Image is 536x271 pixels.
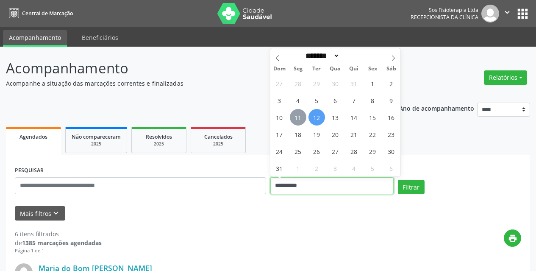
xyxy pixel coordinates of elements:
span: Agosto 5, 2025 [308,92,325,109]
button: print [504,229,521,247]
button:  [499,5,515,22]
span: Agosto 29, 2025 [364,143,381,159]
a: Beneficiários [76,30,124,45]
span: Julho 28, 2025 [290,75,306,92]
span: Setembro 3, 2025 [327,160,344,176]
span: Resolvidos [146,133,172,140]
div: 2025 [138,141,180,147]
span: Agosto 23, 2025 [383,126,400,142]
i: print [508,234,517,243]
span: Julho 27, 2025 [271,75,288,92]
span: Setembro 2, 2025 [308,160,325,176]
span: Agosto 12, 2025 [308,109,325,126]
span: Setembro 5, 2025 [364,160,381,176]
span: Agosto 30, 2025 [383,143,400,159]
span: Qua [326,66,344,72]
strong: 1385 marcações agendadas [22,239,102,247]
p: Acompanhamento [6,58,373,79]
button: Mais filtroskeyboard_arrow_down [15,206,65,221]
span: Agosto 16, 2025 [383,109,400,126]
span: Agendados [19,133,47,140]
span: Agosto 28, 2025 [346,143,362,159]
label: PESQUISAR [15,164,44,177]
button: apps [515,6,530,21]
span: Agosto 17, 2025 [271,126,288,142]
span: Agosto 31, 2025 [271,160,288,176]
span: Agosto 25, 2025 [290,143,306,159]
span: Agosto 9, 2025 [383,92,400,109]
div: 2025 [197,141,239,147]
span: Agosto 20, 2025 [327,126,344,142]
span: Agosto 8, 2025 [364,92,381,109]
div: Página 1 de 1 [15,247,102,254]
img: img [481,5,499,22]
p: Acompanhe a situação das marcações correntes e finalizadas [6,79,373,88]
span: Setembro 1, 2025 [290,160,306,176]
span: Qui [344,66,363,72]
span: Sáb [382,66,400,72]
span: Julho 29, 2025 [308,75,325,92]
span: Agosto 18, 2025 [290,126,306,142]
span: Agosto 4, 2025 [290,92,306,109]
span: Setembro 6, 2025 [383,160,400,176]
span: Agosto 13, 2025 [327,109,344,126]
span: Ter [307,66,326,72]
div: Sos Fisioterapia Ltda [411,6,478,14]
span: Agosto 2, 2025 [383,75,400,92]
span: Agosto 24, 2025 [271,143,288,159]
span: Recepcionista da clínica [411,14,478,21]
span: Agosto 11, 2025 [290,109,306,126]
a: Acompanhamento [3,30,67,47]
button: Filtrar [398,180,425,194]
span: Agosto 21, 2025 [346,126,362,142]
span: Central de Marcação [22,10,73,17]
div: de [15,238,102,247]
span: Dom [270,66,289,72]
i:  [503,8,512,17]
i: keyboard_arrow_down [51,209,61,218]
span: Não compareceram [72,133,121,140]
span: Cancelados [204,133,233,140]
span: Agosto 15, 2025 [364,109,381,126]
span: Sex [363,66,382,72]
span: Agosto 1, 2025 [364,75,381,92]
span: Agosto 27, 2025 [327,143,344,159]
span: Agosto 3, 2025 [271,92,288,109]
span: Agosto 22, 2025 [364,126,381,142]
span: Seg [289,66,307,72]
span: Julho 30, 2025 [327,75,344,92]
span: Setembro 4, 2025 [346,160,362,176]
span: Agosto 6, 2025 [327,92,344,109]
a: Central de Marcação [6,6,73,20]
p: Ano de acompanhamento [399,103,474,113]
input: Year [340,51,368,60]
span: Agosto 7, 2025 [346,92,362,109]
div: 6 itens filtrados [15,229,102,238]
span: Agosto 14, 2025 [346,109,362,126]
span: Julho 31, 2025 [346,75,362,92]
span: Agosto 10, 2025 [271,109,288,126]
button: Relatórios [484,70,527,85]
span: Agosto 19, 2025 [308,126,325,142]
select: Month [303,51,340,60]
div: 2025 [72,141,121,147]
span: Agosto 26, 2025 [308,143,325,159]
